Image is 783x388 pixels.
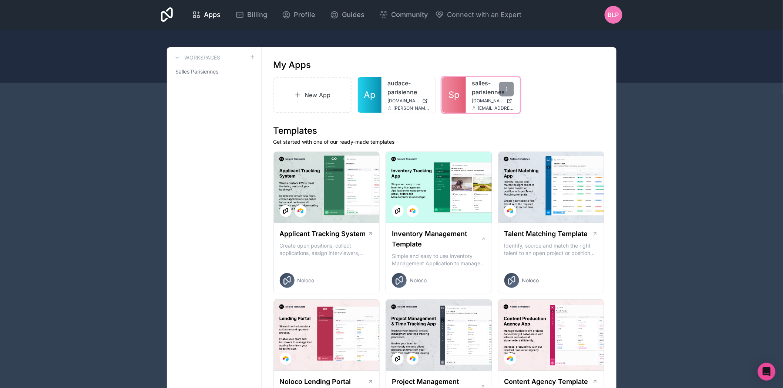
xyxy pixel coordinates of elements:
span: Guides [342,10,364,20]
div: Open Intercom Messenger [758,363,776,381]
a: salles-parisiennes [472,79,514,96]
h1: Content Agency Template [504,377,588,387]
span: Salles Parisiennes [176,68,219,75]
span: Noloco [298,277,315,284]
p: Identify, source and match the right talent to an open project or position with our Talent Matchi... [504,242,598,257]
h1: Inventory Management Template [392,229,481,249]
a: [DOMAIN_NAME] [472,98,514,104]
span: Noloco [410,277,427,284]
a: Apps [186,7,226,23]
a: audace-parisienne [387,79,430,96]
a: [DOMAIN_NAME] [387,98,430,104]
span: Ap [364,89,376,101]
span: Connect with an Expert [447,10,521,20]
span: [DOMAIN_NAME] [472,98,504,104]
a: Guides [324,7,370,23]
span: Apps [204,10,221,20]
a: Sp [442,77,466,113]
img: Airtable Logo [507,356,513,362]
a: Workspaces [173,53,221,62]
img: Airtable Logo [298,208,303,214]
img: Airtable Logo [410,356,416,362]
a: Salles Parisiennes [173,65,255,78]
span: [DOMAIN_NAME] [387,98,419,104]
span: Billing [247,10,267,20]
a: New App [273,77,352,113]
img: Airtable Logo [507,208,513,214]
span: BLP [608,10,619,19]
h1: Talent Matching Template [504,229,588,239]
p: Simple and easy to use Inventory Management Application to manage your stock, orders and Manufact... [392,252,486,267]
h1: My Apps [273,59,311,71]
h1: Applicant Tracking System [280,229,366,239]
a: Billing [229,7,273,23]
button: Connect with an Expert [435,10,521,20]
span: Noloco [522,277,539,284]
span: Sp [448,89,460,101]
img: Airtable Logo [283,356,289,362]
img: Airtable Logo [410,208,416,214]
a: Community [373,7,434,23]
span: Profile [294,10,315,20]
span: [PERSON_NAME][EMAIL_ADDRESS][PERSON_NAME][DOMAIN_NAME] [393,105,430,111]
span: Community [391,10,428,20]
h3: Workspaces [185,54,221,61]
h1: Noloco Lending Portal [280,377,351,387]
a: Profile [276,7,321,23]
span: [EMAIL_ADDRESS][DOMAIN_NAME] [478,105,514,111]
p: Get started with one of our ready-made templates [273,138,605,146]
p: Create open positions, collect applications, assign interviewers, centralise candidate feedback a... [280,242,374,257]
a: Ap [358,77,382,113]
h1: Templates [273,125,605,137]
